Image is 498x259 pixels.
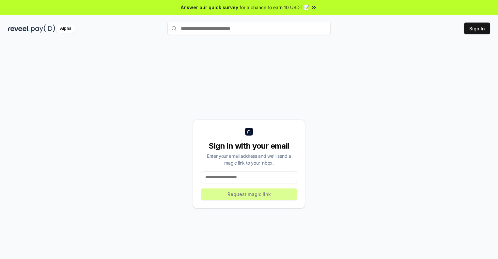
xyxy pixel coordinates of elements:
[31,24,55,33] img: pay_id
[245,128,253,136] img: logo_small
[240,4,309,11] span: for a chance to earn 10 USDT 📝
[8,24,30,33] img: reveel_dark
[201,141,297,151] div: Sign in with your email
[56,24,75,33] div: Alpha
[181,4,238,11] span: Answer our quick survey
[464,23,490,34] button: Sign In
[201,153,297,166] div: Enter your email address and we’ll send a magic link to your inbox.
